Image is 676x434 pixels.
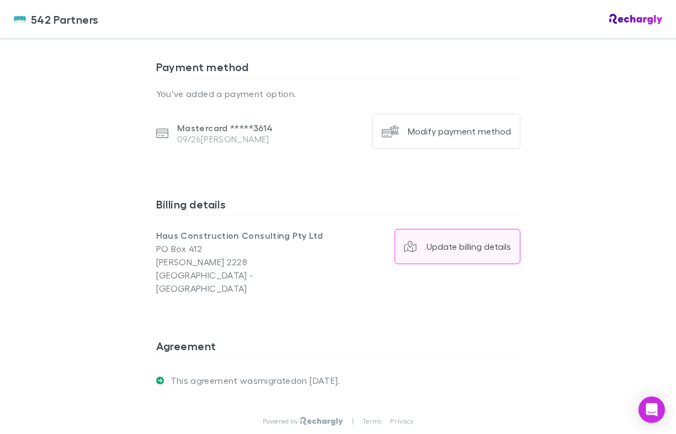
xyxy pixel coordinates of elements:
[156,197,520,215] h3: Billing details
[156,60,520,78] h3: Payment method
[390,417,413,426] a: Privacy
[156,269,338,295] p: [GEOGRAPHIC_DATA] - [GEOGRAPHIC_DATA]
[352,417,354,426] p: |
[372,114,520,149] button: Modify payment method
[638,397,665,423] div: Open Intercom Messenger
[363,417,381,426] a: Terms
[13,13,26,26] img: 542 Partners's Logo
[31,11,99,28] span: 542 Partners
[156,87,520,100] p: You’ve added a payment option.
[300,417,343,426] img: Rechargly Logo
[395,229,520,264] button: Update billing details
[408,126,511,137] div: Modify payment method
[156,242,338,255] p: PO Box 412
[156,255,338,269] p: [PERSON_NAME] 2228
[609,14,663,25] img: Rechargly Logo
[156,339,520,357] h3: Agreement
[427,241,511,252] div: Update billing details
[164,375,340,386] p: This agreement was migrated on [DATE] .
[177,133,273,144] p: 09/26 [PERSON_NAME]
[156,229,338,242] p: Haus Construction Consulting Pty Ltd
[263,417,301,426] p: Powered by
[381,122,399,140] img: Modify payment method's Logo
